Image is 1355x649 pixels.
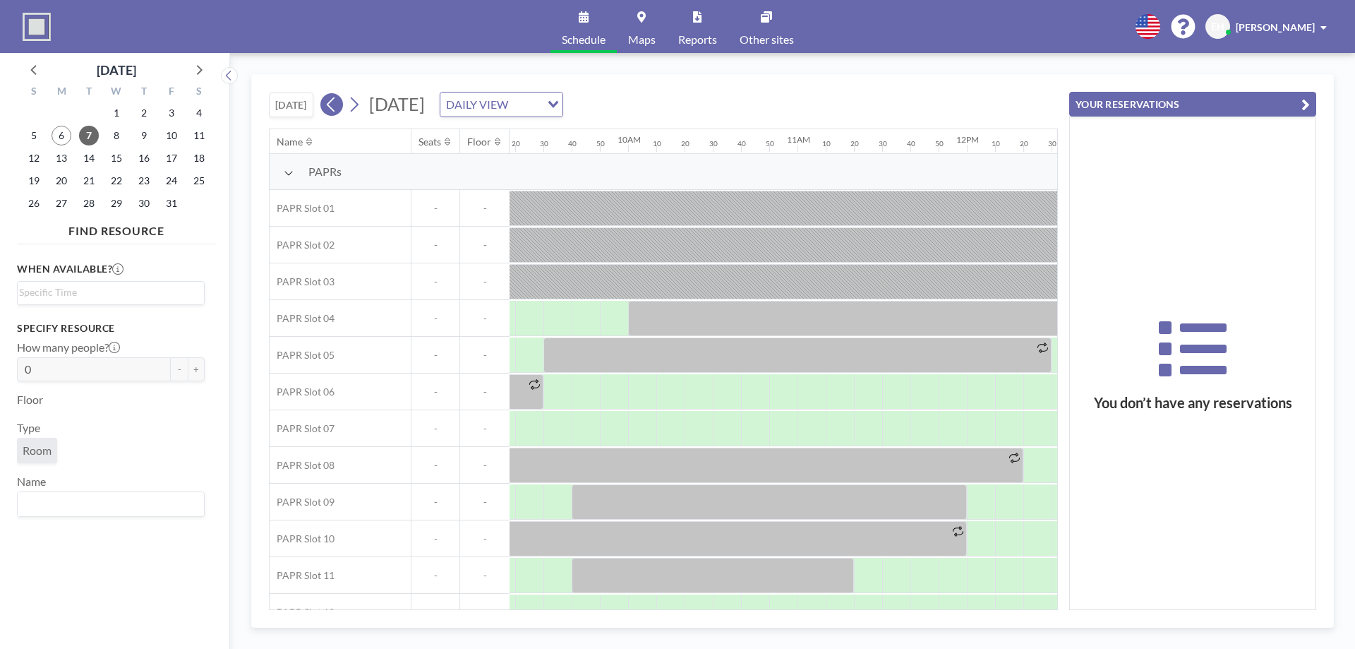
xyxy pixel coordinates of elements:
span: PAPRs [308,165,342,179]
span: - [460,386,510,398]
span: - [411,606,459,619]
span: Reports [678,34,717,45]
div: 30 [1048,139,1056,148]
span: PAPR Slot 01 [270,202,335,215]
div: 40 [907,139,915,148]
span: PAPR Slot 04 [270,312,335,325]
span: Tuesday, October 7, 2025 [79,126,99,145]
span: - [411,532,459,545]
span: PAPR Slot 07 [270,422,335,435]
span: - [460,532,510,545]
span: - [460,606,510,619]
div: 10 [822,139,831,148]
span: Thursday, October 2, 2025 [134,103,154,123]
span: - [460,202,510,215]
h3: Specify resource [17,322,205,335]
span: Wednesday, October 8, 2025 [107,126,126,145]
span: - [411,496,459,508]
span: Tuesday, October 28, 2025 [79,193,99,213]
span: - [460,422,510,435]
span: - [411,386,459,398]
span: [DATE] [369,93,425,114]
span: - [460,312,510,325]
span: Sunday, October 12, 2025 [24,148,44,168]
span: Friday, October 10, 2025 [162,126,181,145]
div: 40 [568,139,577,148]
div: 50 [766,139,774,148]
span: - [411,312,459,325]
span: Friday, October 3, 2025 [162,103,181,123]
span: - [411,422,459,435]
span: PAPR Slot 08 [270,459,335,472]
span: - [411,459,459,472]
span: EH [1211,20,1224,33]
div: 12PM [956,134,979,145]
span: - [460,459,510,472]
span: Saturday, October 18, 2025 [189,148,209,168]
label: Type [17,421,40,435]
span: PAPR Slot 09 [270,496,335,508]
span: Saturday, October 4, 2025 [189,103,209,123]
span: DAILY VIEW [443,95,511,114]
span: - [411,239,459,251]
input: Search for option [19,495,196,513]
span: Saturday, October 11, 2025 [189,126,209,145]
span: Monday, October 27, 2025 [52,193,71,213]
label: Name [17,475,46,489]
button: + [188,357,205,381]
div: 11AM [787,134,810,145]
span: Thursday, October 16, 2025 [134,148,154,168]
span: - [411,202,459,215]
span: Monday, October 6, 2025 [52,126,71,145]
span: Thursday, October 9, 2025 [134,126,154,145]
div: M [48,83,76,102]
div: Search for option [18,282,204,303]
span: Friday, October 17, 2025 [162,148,181,168]
div: Floor [467,136,491,148]
label: How many people? [17,340,120,355]
span: - [460,275,510,288]
div: S [20,83,48,102]
span: - [460,496,510,508]
span: Friday, October 31, 2025 [162,193,181,213]
div: 20 [850,139,859,148]
img: organization-logo [23,13,51,41]
div: 50 [596,139,605,148]
span: PAPR Slot 05 [270,349,335,362]
div: 20 [1020,139,1028,148]
span: Room [23,443,52,457]
span: - [411,349,459,362]
div: 30 [879,139,887,148]
span: - [460,569,510,582]
button: [DATE] [269,93,313,117]
span: Schedule [562,34,606,45]
div: Search for option [440,93,562,117]
div: T [76,83,103,102]
div: F [157,83,185,102]
div: Name [277,136,303,148]
div: 30 [540,139,548,148]
span: Tuesday, October 14, 2025 [79,148,99,168]
div: Seats [418,136,441,148]
span: PAPR Slot 02 [270,239,335,251]
div: 30 [709,139,718,148]
button: - [171,357,188,381]
span: PAPR Slot 12 [270,606,335,619]
span: Wednesday, October 15, 2025 [107,148,126,168]
input: Search for option [19,285,196,300]
input: Search for option [512,95,539,114]
span: PAPR Slot 11 [270,569,335,582]
span: Sunday, October 5, 2025 [24,126,44,145]
span: Thursday, October 23, 2025 [134,171,154,191]
div: Search for option [18,492,204,516]
span: Sunday, October 26, 2025 [24,193,44,213]
div: 40 [737,139,746,148]
div: [DATE] [97,60,136,80]
div: 50 [935,139,944,148]
span: Monday, October 13, 2025 [52,148,71,168]
h3: You don’t have any reservations [1070,394,1315,412]
span: Friday, October 24, 2025 [162,171,181,191]
div: 10 [653,139,661,148]
button: YOUR RESERVATIONS [1069,92,1316,117]
span: - [411,569,459,582]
